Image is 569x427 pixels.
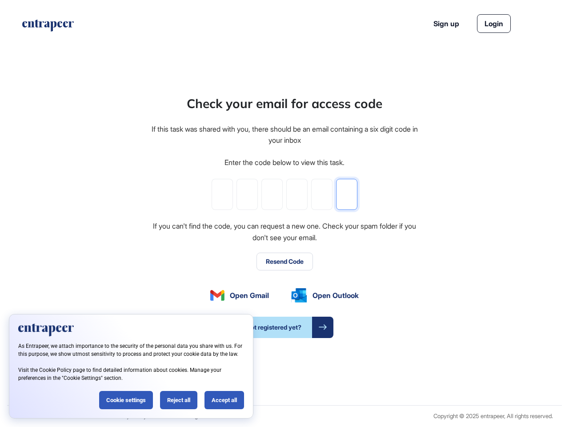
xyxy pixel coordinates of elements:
a: Login [477,14,511,33]
span: Open Gmail [230,290,269,301]
a: Not registered yet? [236,317,333,338]
a: Open Gmail [210,290,269,301]
a: Sign up [433,18,459,29]
span: Open Outlook [313,290,359,301]
div: Copyright © 2025 entrapeer, All rights reserved. [433,413,553,419]
button: Resend Code [256,253,313,270]
div: Check your email for access code [187,94,382,113]
div: If this task was shared with you, there should be an email containing a six digit code in your inbox [150,124,419,146]
a: entrapeer-logo [21,20,75,35]
div: If you can't find the code, you can request a new one. Check your spam folder if you don't see yo... [150,221,419,243]
span: Not registered yet? [236,317,312,338]
div: Enter the code below to view this task. [224,157,345,169]
a: Open Outlook [291,288,359,302]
